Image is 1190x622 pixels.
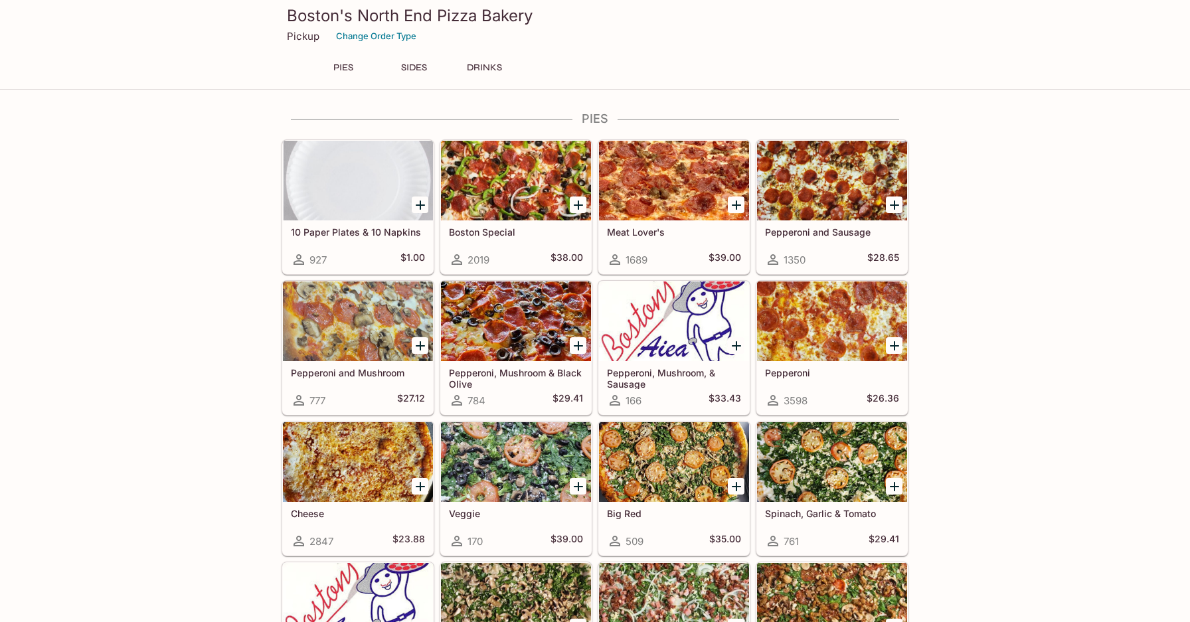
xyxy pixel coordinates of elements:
[765,367,899,378] h5: Pepperoni
[709,392,741,408] h5: $33.43
[570,337,586,354] button: Add Pepperoni, Mushroom & Black Olive
[291,367,425,378] h5: Pepperoni and Mushroom
[784,394,807,407] span: 3598
[282,112,908,126] h4: PIES
[598,140,750,274] a: Meat Lover's1689$39.00
[309,535,333,548] span: 2847
[728,337,744,354] button: Add Pepperoni, Mushroom, & Sausage
[282,422,434,556] a: Cheese2847$23.88
[551,533,583,549] h5: $39.00
[392,533,425,549] h5: $23.88
[598,422,750,556] a: Big Red509$35.00
[440,281,592,415] a: Pepperoni, Mushroom & Black Olive784$29.41
[291,508,425,519] h5: Cheese
[283,141,433,220] div: 10 Paper Plates & 10 Napkins
[886,196,902,213] button: Add Pepperoni and Sausage
[287,5,903,26] h3: Boston's North End Pizza Bakery
[886,478,902,495] button: Add Spinach, Garlic & Tomato
[598,281,750,415] a: Pepperoni, Mushroom, & Sausage166$33.43
[454,58,514,77] button: DRINKS
[467,535,483,548] span: 170
[756,281,908,415] a: Pepperoni3598$26.36
[765,508,899,519] h5: Spinach, Garlic & Tomato
[607,367,741,389] h5: Pepperoni, Mushroom, & Sausage
[757,141,907,220] div: Pepperoni and Sausage
[886,337,902,354] button: Add Pepperoni
[756,140,908,274] a: Pepperoni and Sausage1350$28.65
[709,252,741,268] h5: $39.00
[728,196,744,213] button: Add Meat Lover's
[626,394,641,407] span: 166
[384,58,444,77] button: SIDES
[309,254,327,266] span: 927
[313,58,373,77] button: PIES
[441,422,591,502] div: Veggie
[282,281,434,415] a: Pepperoni and Mushroom777$27.12
[626,535,643,548] span: 509
[599,281,749,361] div: Pepperoni, Mushroom, & Sausage
[756,422,908,556] a: Spinach, Garlic & Tomato761$29.41
[626,254,647,266] span: 1689
[869,533,899,549] h5: $29.41
[412,337,428,354] button: Add Pepperoni and Mushroom
[330,26,422,46] button: Change Order Type
[412,478,428,495] button: Add Cheese
[551,252,583,268] h5: $38.00
[441,281,591,361] div: Pepperoni, Mushroom & Black Olive
[441,141,591,220] div: Boston Special
[287,30,319,42] p: Pickup
[440,422,592,556] a: Veggie170$39.00
[607,226,741,238] h5: Meat Lover's
[449,226,583,238] h5: Boston Special
[552,392,583,408] h5: $29.41
[412,196,428,213] button: Add 10 Paper Plates & 10 Napkins
[784,254,806,266] span: 1350
[570,196,586,213] button: Add Boston Special
[397,392,425,408] h5: $27.12
[440,140,592,274] a: Boston Special2019$38.00
[400,252,425,268] h5: $1.00
[467,394,485,407] span: 784
[283,422,433,502] div: Cheese
[867,252,899,268] h5: $28.65
[599,422,749,502] div: Big Red
[282,140,434,274] a: 10 Paper Plates & 10 Napkins927$1.00
[309,394,325,407] span: 777
[765,226,899,238] h5: Pepperoni and Sausage
[283,281,433,361] div: Pepperoni and Mushroom
[467,254,489,266] span: 2019
[709,533,741,549] h5: $35.00
[867,392,899,408] h5: $26.36
[570,478,586,495] button: Add Veggie
[449,367,583,389] h5: Pepperoni, Mushroom & Black Olive
[757,281,907,361] div: Pepperoni
[757,422,907,502] div: Spinach, Garlic & Tomato
[449,508,583,519] h5: Veggie
[784,535,799,548] span: 761
[728,478,744,495] button: Add Big Red
[291,226,425,238] h5: 10 Paper Plates & 10 Napkins
[599,141,749,220] div: Meat Lover's
[607,508,741,519] h5: Big Red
